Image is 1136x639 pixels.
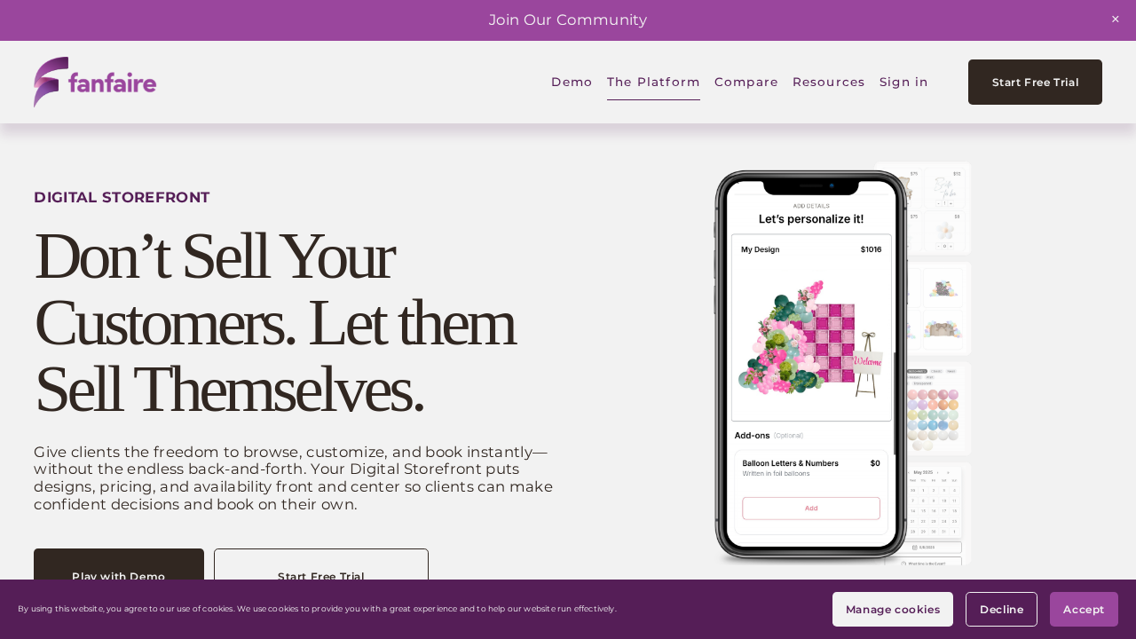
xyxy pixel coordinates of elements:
[880,62,929,103] a: Sign in
[34,188,209,206] strong: DIGITAL STOREFRONT
[551,62,593,103] a: Demo
[34,548,203,604] a: Play with Demo
[1063,603,1105,616] span: Accept
[846,603,940,616] span: Manage cookies
[34,444,563,515] p: Give clients the freedom to browse, customize, and book instantly—without the endless back-and-fo...
[34,222,563,422] h2: Don’t Sell Your Customers. Let them Sell Themselves.
[980,603,1023,616] span: Decline
[607,62,701,103] a: folder dropdown
[34,57,156,107] img: fanfaire
[966,592,1037,627] button: Decline
[1050,592,1118,627] button: Accept
[714,62,779,103] a: Compare
[832,592,953,627] button: Manage cookies
[607,63,701,101] span: The Platform
[968,59,1101,105] a: Start Free Trial
[793,62,866,103] a: folder dropdown
[18,604,617,614] p: By using this website, you agree to our use of cookies. We use cookies to provide you with a grea...
[793,63,866,101] span: Resources
[214,548,429,604] a: Start Free Trial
